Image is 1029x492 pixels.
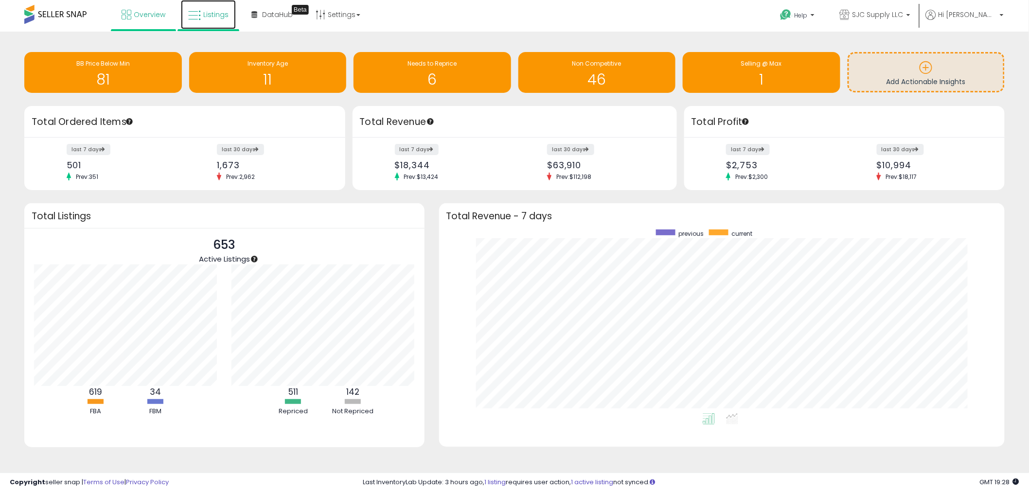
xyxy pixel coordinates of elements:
b: 142 [346,386,359,398]
b: 619 [89,386,102,398]
h3: Total Ordered Items [32,115,338,129]
span: previous [679,229,704,238]
a: Hi [PERSON_NAME] [926,10,1004,32]
span: Prev: $112,198 [551,173,596,181]
b: 511 [288,386,298,398]
a: Needs to Reprice 6 [354,52,511,93]
a: Non Competitive 46 [518,52,676,93]
h3: Total Listings [32,212,417,220]
span: BB Price Below Min [76,59,130,68]
a: Inventory Age 11 [189,52,347,93]
a: BB Price Below Min 81 [24,52,182,93]
span: Inventory Age [248,59,288,68]
h3: Total Revenue - 7 days [446,212,998,220]
h3: Total Profit [692,115,998,129]
span: Active Listings [199,254,250,264]
h1: 81 [29,71,177,88]
a: 1 active listing [571,477,614,487]
div: seller snap | | [10,478,169,487]
h1: 6 [358,71,506,88]
div: Tooltip anchor [426,117,435,126]
div: Not Repriced [324,407,382,416]
i: Click here to read more about un-synced listings. [650,479,656,485]
span: Non Competitive [572,59,621,68]
span: DataHub [262,10,293,19]
div: FBA [67,407,125,416]
div: 1,673 [217,160,328,170]
div: FBM [126,407,185,416]
a: Help [773,1,824,32]
p: 653 [199,236,250,254]
a: Add Actionable Insights [849,53,1004,91]
span: Prev: 2,962 [221,173,260,181]
h3: Total Revenue [360,115,670,129]
span: Overview [134,10,165,19]
div: Tooltip anchor [125,117,134,126]
a: Privacy Policy [126,477,169,487]
b: 34 [150,386,161,398]
span: Help [795,11,808,19]
div: Tooltip anchor [292,5,309,15]
label: last 7 days [726,144,770,155]
div: 501 [67,160,177,170]
span: Add Actionable Insights [887,77,966,87]
div: $2,753 [726,160,837,170]
span: SJC Supply LLC [852,10,904,19]
div: $10,994 [877,160,988,170]
h1: 11 [194,71,342,88]
span: current [732,229,753,238]
a: Selling @ Max 1 [683,52,840,93]
i: Get Help [780,9,792,21]
div: $63,910 [547,160,659,170]
span: Prev: $13,424 [399,173,444,181]
div: Repriced [264,407,322,416]
label: last 30 days [547,144,594,155]
strong: Copyright [10,477,45,487]
div: Tooltip anchor [250,255,259,264]
div: Tooltip anchor [741,117,750,126]
span: Prev: $2,300 [730,173,773,181]
span: Selling @ Max [741,59,782,68]
div: $18,344 [395,160,507,170]
span: 2025-10-9 19:28 GMT [980,477,1019,487]
span: Prev: $18,117 [881,173,922,181]
span: Listings [203,10,229,19]
label: last 30 days [877,144,924,155]
div: Last InventoryLab Update: 3 hours ago, requires user action, not synced. [363,478,1019,487]
label: last 7 days [67,144,110,155]
a: Terms of Use [83,477,124,487]
a: 1 listing [485,477,506,487]
span: Hi [PERSON_NAME] [939,10,997,19]
span: Prev: 351 [71,173,103,181]
h1: 46 [523,71,671,88]
label: last 7 days [395,144,439,155]
h1: 1 [688,71,835,88]
span: Needs to Reprice [408,59,457,68]
label: last 30 days [217,144,264,155]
